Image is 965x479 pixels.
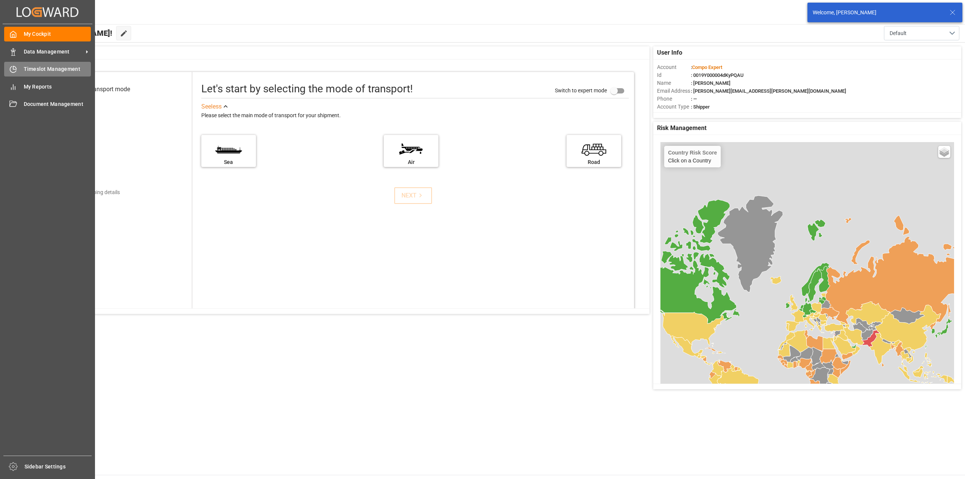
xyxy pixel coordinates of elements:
[691,64,722,70] span: :
[24,48,83,56] span: Data Management
[25,463,92,471] span: Sidebar Settings
[691,96,697,102] span: : —
[73,188,120,196] div: Add shipping details
[555,87,607,93] span: Switch to expert mode
[657,48,682,57] span: User Info
[401,191,424,200] div: NEXT
[570,158,617,166] div: Road
[201,111,629,120] div: Please select the main mode of transport for your shipment.
[72,85,130,94] div: Select transport mode
[668,150,717,156] h4: Country Risk Score
[691,80,731,86] span: : [PERSON_NAME]
[201,102,222,111] div: See less
[24,30,91,38] span: My Cockpit
[4,97,91,112] a: Document Management
[657,71,691,79] span: Id
[657,63,691,71] span: Account
[657,79,691,87] span: Name
[205,158,252,166] div: Sea
[4,62,91,77] a: Timeslot Management
[691,104,710,110] span: : Shipper
[657,103,691,111] span: Account Type
[691,72,744,78] span: : 0019Y000004dKyPQAU
[24,100,91,108] span: Document Management
[692,64,722,70] span: Compo Expert
[890,29,907,37] span: Default
[388,158,435,166] div: Air
[884,26,959,40] button: open menu
[668,150,717,164] div: Click on a Country
[4,27,91,41] a: My Cockpit
[24,65,91,73] span: Timeslot Management
[657,87,691,95] span: Email Address
[201,81,413,97] div: Let's start by selecting the mode of transport!
[24,83,91,91] span: My Reports
[691,88,846,94] span: : [PERSON_NAME][EMAIL_ADDRESS][PERSON_NAME][DOMAIN_NAME]
[657,124,706,133] span: Risk Management
[938,146,950,158] a: Layers
[394,187,432,204] button: NEXT
[4,79,91,94] a: My Reports
[813,9,942,17] div: Welcome, [PERSON_NAME]
[657,95,691,103] span: Phone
